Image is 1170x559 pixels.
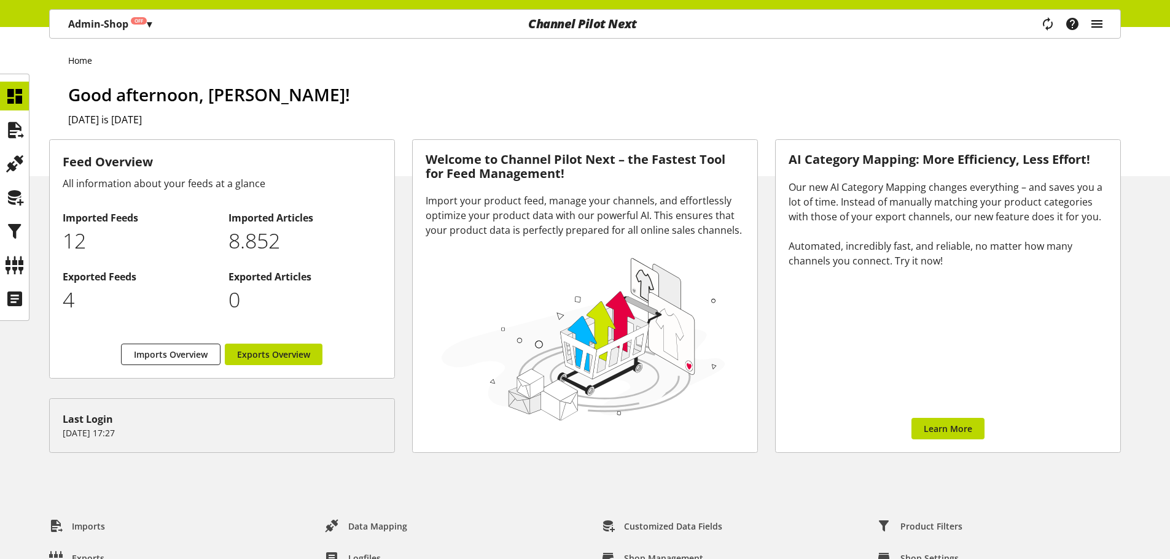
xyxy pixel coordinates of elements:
a: Customized Data Fields [591,515,732,537]
p: [DATE] 17:27 [63,426,381,439]
nav: main navigation [49,9,1121,39]
p: Admin-Shop [68,17,152,31]
span: Good afternoon, [PERSON_NAME]! [68,83,350,106]
h2: Exported Articles [228,269,381,284]
div: Last Login [63,412,381,426]
p: 4 [63,284,216,315]
span: Data Mapping [348,520,407,533]
img: 78e1b9dcff1e8392d83655fcfc870417.svg [438,253,729,424]
a: Product Filters [868,515,972,537]
h3: Feed Overview [63,153,381,171]
div: All information about your feeds at a glance [63,176,381,191]
p: 0 [228,284,381,315]
a: Exports Overview [225,344,322,365]
a: Imports [39,515,115,537]
a: Imports Overview [121,344,220,365]
div: Import your product feed, manage your channels, and effortlessly optimize your product data with ... [426,193,744,237]
a: Data Mapping [316,515,417,537]
div: Our new AI Category Mapping changes everything – and saves you a lot of time. Instead of manually... [789,180,1107,268]
h2: Imported Feeds [63,210,216,225]
h3: AI Category Mapping: More Efficiency, Less Effort! [789,153,1107,167]
span: Learn More [924,422,972,435]
span: Product Filters [900,520,962,533]
span: Imports [72,520,105,533]
span: Off [135,17,143,25]
span: Imports Overview [134,348,208,361]
h2: Exported Feeds [63,269,216,284]
span: Customized Data Fields [624,520,722,533]
p: 12 [63,225,216,256]
h3: Welcome to Channel Pilot Next – the Fastest Tool for Feed Management! [426,153,744,180]
a: Learn More [911,418,985,439]
span: ▾ [147,17,152,31]
h2: [DATE] is [DATE] [68,112,1121,127]
p: 8852 [228,225,381,256]
h2: Imported Articles [228,210,381,225]
span: Exports Overview [237,348,310,361]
